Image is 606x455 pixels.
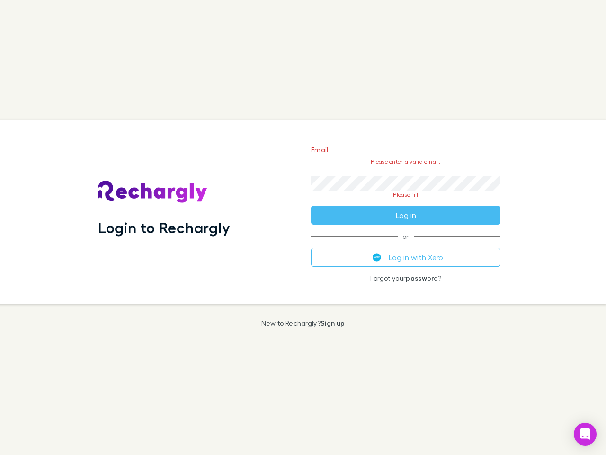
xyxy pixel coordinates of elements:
div: Open Intercom Messenger [574,423,597,446]
img: Rechargly's Logo [98,181,208,203]
img: Xero's logo [373,253,381,262]
button: Log in [311,206,500,225]
p: Please fill [311,191,500,198]
a: password [406,274,438,282]
p: Please enter a valid email. [311,158,500,165]
p: New to Rechargly? [261,319,345,327]
p: Forgot your ? [311,274,500,282]
button: Log in with Xero [311,248,500,267]
a: Sign up [321,319,345,327]
h1: Login to Rechargly [98,218,230,237]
